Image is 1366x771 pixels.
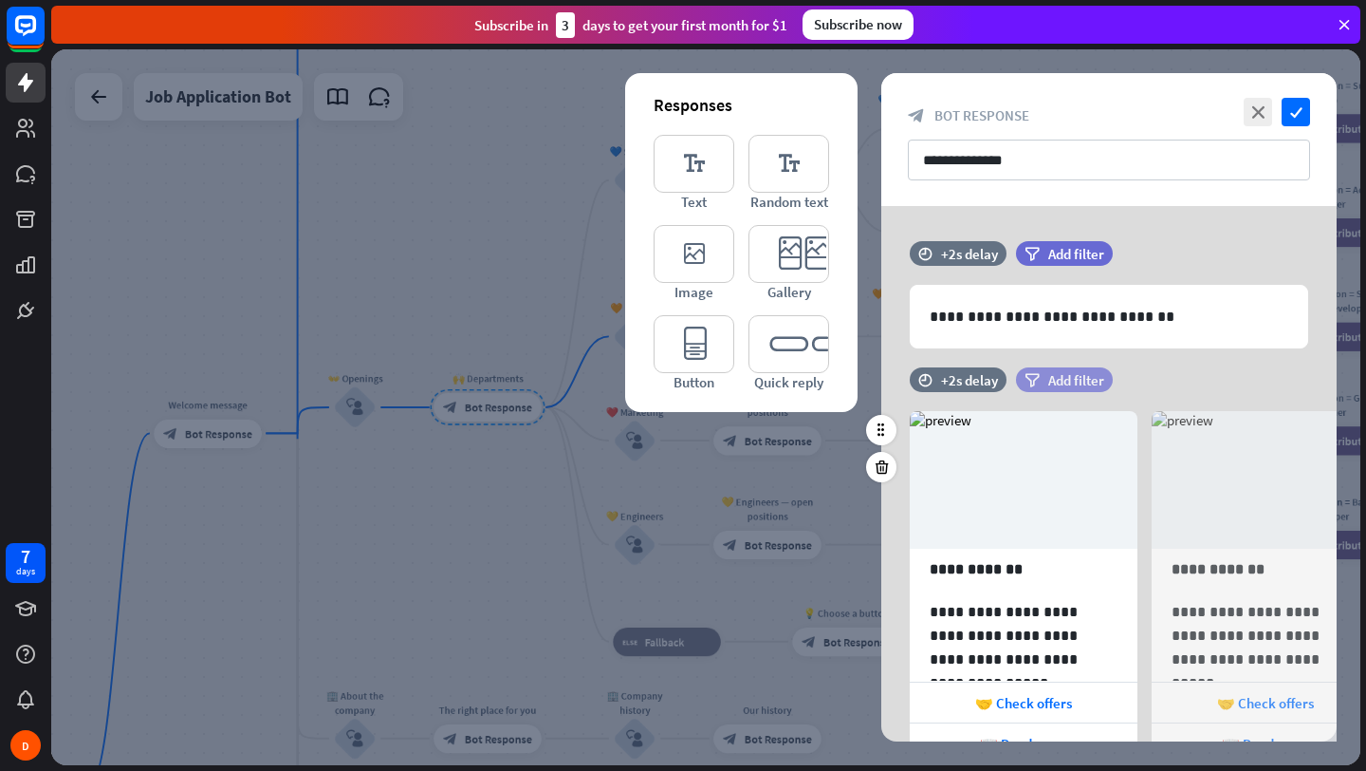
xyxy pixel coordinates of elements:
[1222,735,1310,753] span: 📖 Read more
[934,106,1029,124] span: Bot Response
[941,245,998,263] div: +2s delay
[1024,247,1040,261] i: filter
[556,12,575,38] div: 3
[1152,411,1213,429] img: preview
[941,371,998,389] div: +2s delay
[474,12,787,38] div: Subscribe in days to get your first month for $1
[1244,98,1272,126] i: close
[1217,694,1314,712] span: 🤝 Check offers
[910,411,971,429] img: preview
[803,9,914,40] div: Subscribe now
[1282,98,1310,126] i: check
[975,694,1072,712] span: 🤝 Check offers
[980,735,1068,753] span: 📖 Read more
[16,565,35,578] div: days
[10,730,41,761] div: D
[1048,245,1104,263] span: Add filter
[15,8,72,65] button: Open LiveChat chat widget
[21,548,30,565] div: 7
[1048,371,1104,389] span: Add filter
[918,373,932,386] i: time
[908,107,925,124] i: block_bot_response
[1024,373,1040,387] i: filter
[918,247,932,260] i: time
[6,543,46,583] a: 7 days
